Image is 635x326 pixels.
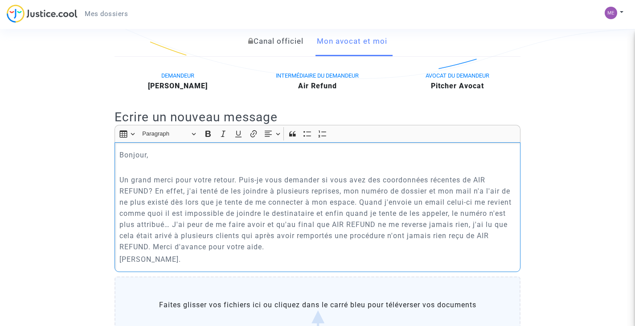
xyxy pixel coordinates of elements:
[85,10,128,18] span: Mes dossiers
[605,7,617,19] img: 0e6babf2e59a3a76acd5968722141fc2
[148,82,208,90] b: [PERSON_NAME]
[78,7,135,21] a: Mes dossiers
[431,82,484,90] b: Pitcher Avocat
[248,27,303,56] a: Canal officiel
[426,72,489,79] span: AVOCAT DU DEMANDEUR
[119,149,516,161] p: Bonjour,
[161,72,194,79] span: DEMANDEUR
[119,254,516,265] p: [PERSON_NAME].
[115,125,520,142] div: Editor toolbar
[317,27,387,56] a: Mon avocat et moi
[7,4,78,23] img: jc-logo.svg
[115,109,520,125] h2: Ecrire un nouveau message
[276,72,359,79] span: INTERMÉDIAIRE DU DEMANDEUR
[119,174,516,252] p: Un grand merci pour votre retour. Puis-je vous demander si vous avez des coordonnées récentes de ...
[138,127,200,141] button: Paragraph
[142,128,188,139] span: Paragraph
[115,142,520,272] div: Rich Text Editor, main
[298,82,337,90] b: Air Refund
